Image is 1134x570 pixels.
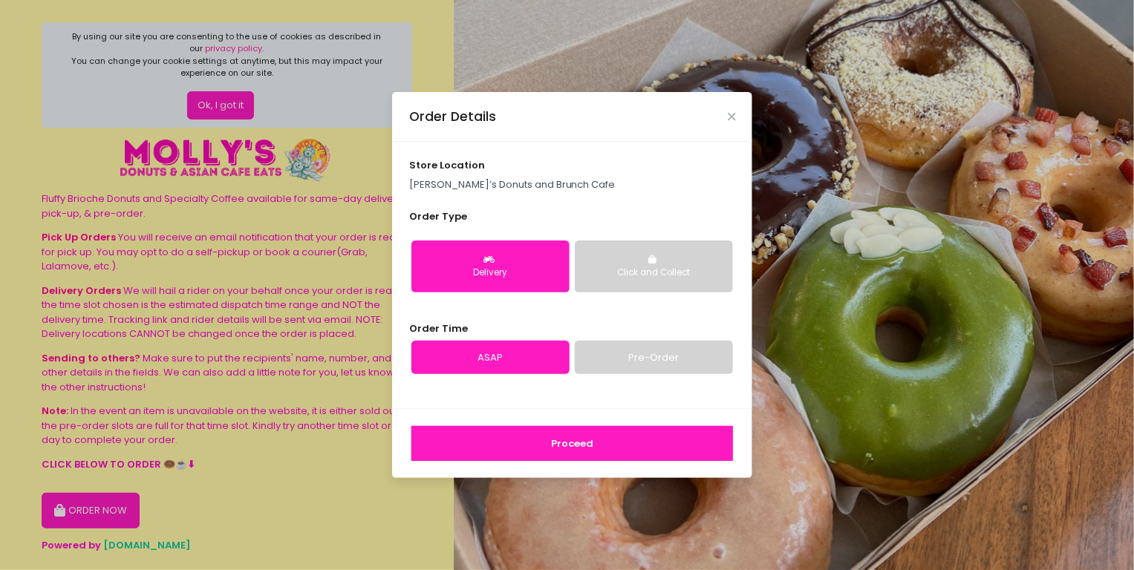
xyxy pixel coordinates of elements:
[585,266,723,280] div: Click and Collect
[575,240,733,292] button: Click and Collect
[409,107,496,126] div: Order Details
[411,341,570,375] a: ASAP
[411,426,733,462] button: Proceed
[575,341,733,375] a: Pre-Order
[411,240,570,292] button: Delivery
[422,266,559,280] div: Delivery
[728,113,735,120] button: Close
[409,209,467,223] span: Order Type
[409,158,485,172] span: store location
[409,321,468,335] span: Order Time
[409,177,736,192] p: [PERSON_NAME]’s Donuts and Brunch Cafe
